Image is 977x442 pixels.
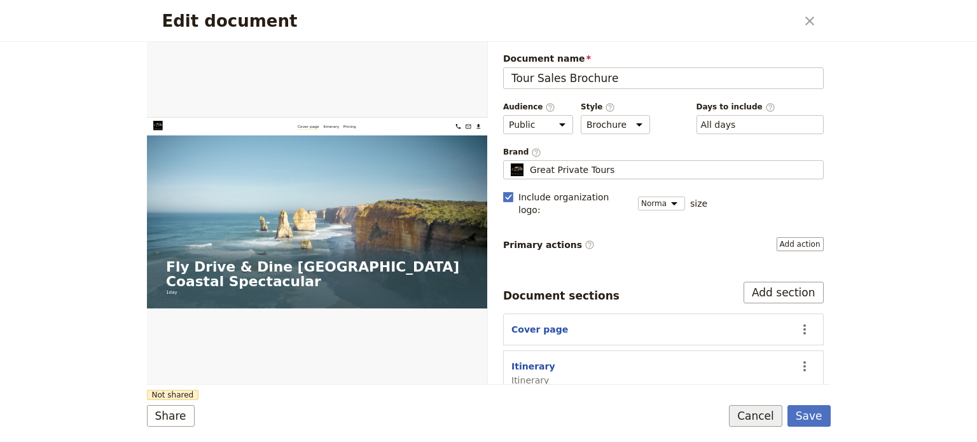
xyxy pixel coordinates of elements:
select: Style​ [581,115,650,134]
button: Actions [794,356,815,377]
span: ​ [585,240,595,250]
button: Itinerary [511,360,555,373]
input: Document name [503,67,824,89]
span: Document name [503,52,824,65]
span: 1 day [46,410,73,425]
a: bookings@greatprivatetours.com.au [758,10,780,32]
span: ​ [531,148,541,156]
a: Cover page [361,13,412,29]
button: Cancel [729,405,782,427]
button: Save [787,405,831,427]
span: Primary actions [503,238,595,251]
span: Great Private Tours [530,163,614,176]
button: Share [147,405,195,427]
span: Not shared [147,390,199,400]
span: ​ [545,102,555,111]
button: Days to include​Clear input [701,118,736,131]
span: Include organization logo : [518,191,630,216]
span: Audience [503,102,573,113]
span: ​ [605,102,615,111]
span: Days to include [696,102,824,113]
div: Document sections [503,288,620,303]
img: Profile [509,163,525,176]
button: Close dialog [799,10,821,32]
span: Itinerary [511,374,555,387]
button: Actions [794,319,815,340]
button: Add section [744,282,824,303]
span: ​ [765,102,775,111]
button: Download pdf [782,10,804,32]
span: Brand [503,147,824,158]
img: Great Private Tours logo [15,8,127,30]
h1: Fly Drive & Dine [GEOGRAPHIC_DATA] Coastal Spectacular [46,338,768,410]
button: Primary actions​ [777,237,824,251]
button: Cover page [511,323,568,336]
h2: Edit document [162,11,796,31]
select: size [638,197,685,211]
a: +61 430 279 438 [734,10,756,32]
a: Pricing [470,13,500,29]
span: Style [581,102,650,113]
select: Audience​ [503,115,573,134]
a: Itinerary [422,13,459,29]
span: size [690,197,707,210]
